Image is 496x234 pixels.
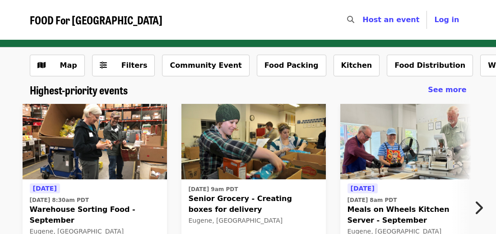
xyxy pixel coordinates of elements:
[348,204,477,226] span: Meals on Wheels Kitchen Server - September
[30,204,160,226] span: Warehouse Sorting Food - September
[33,185,57,192] span: [DATE]
[428,85,466,94] span: See more
[362,15,419,24] a: Host an event
[360,9,367,31] input: Search
[30,82,128,98] span: Highest-priority events
[340,104,485,180] img: Meals on Wheels Kitchen Server - September organized by FOOD For Lane County
[257,55,326,76] button: Food Packing
[100,61,107,70] i: sliders-h icon
[428,84,466,95] a: See more
[334,55,380,76] button: Kitchen
[37,61,46,70] i: map icon
[387,55,473,76] button: Food Distribution
[60,61,77,70] span: Map
[162,55,249,76] button: Community Event
[121,61,148,70] span: Filters
[427,11,466,29] button: Log in
[23,104,167,180] img: Warehouse Sorting Food - September organized by FOOD For Lane County
[30,84,128,97] a: Highest-priority events
[30,55,85,76] button: Show map view
[351,185,375,192] span: [DATE]
[92,55,155,76] button: Filters (0 selected)
[474,199,483,216] i: chevron-right icon
[30,14,162,27] a: FOOD For [GEOGRAPHIC_DATA]
[30,196,89,204] time: [DATE] 8:30am PDT
[347,15,354,24] i: search icon
[434,15,459,24] span: Log in
[189,193,319,215] span: Senior Grocery - Creating boxes for delivery
[30,12,162,28] span: FOOD For [GEOGRAPHIC_DATA]
[348,196,397,204] time: [DATE] 8am PDT
[181,104,326,180] img: Senior Grocery - Creating boxes for delivery organized by FOOD For Lane County
[466,195,496,220] button: Next item
[189,217,319,225] div: Eugene, [GEOGRAPHIC_DATA]
[23,84,474,97] div: Highest-priority events
[189,185,238,193] time: [DATE] 9am PDT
